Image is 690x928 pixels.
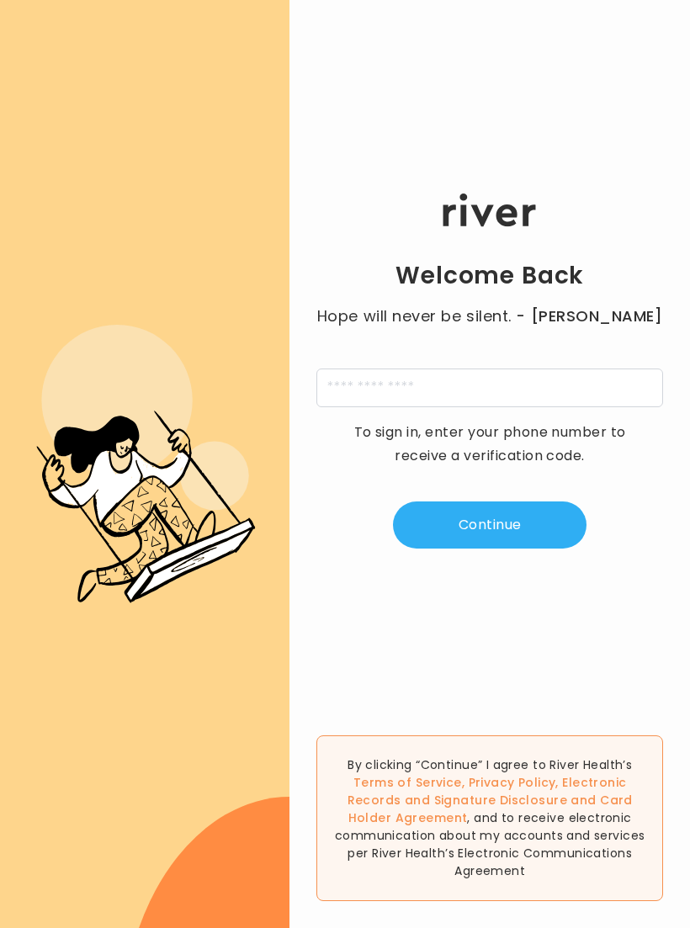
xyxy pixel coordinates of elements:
[316,735,663,901] div: By clicking “Continue” I agree to River Health’s
[348,792,633,826] a: Card Holder Agreement
[316,305,663,328] p: Hope will never be silent.
[348,774,627,809] a: Electronic Records and Signature Disclosure
[348,774,633,826] span: , , and
[395,261,584,291] h1: Welcome Back
[469,774,556,791] a: Privacy Policy
[342,421,637,468] p: To sign in, enter your phone number to receive a verification code.
[393,501,586,549] button: Continue
[353,774,462,791] a: Terms of Service
[335,809,645,879] span: , and to receive electronic communication about my accounts and services per River Health’s Elect...
[516,305,662,328] span: - [PERSON_NAME]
